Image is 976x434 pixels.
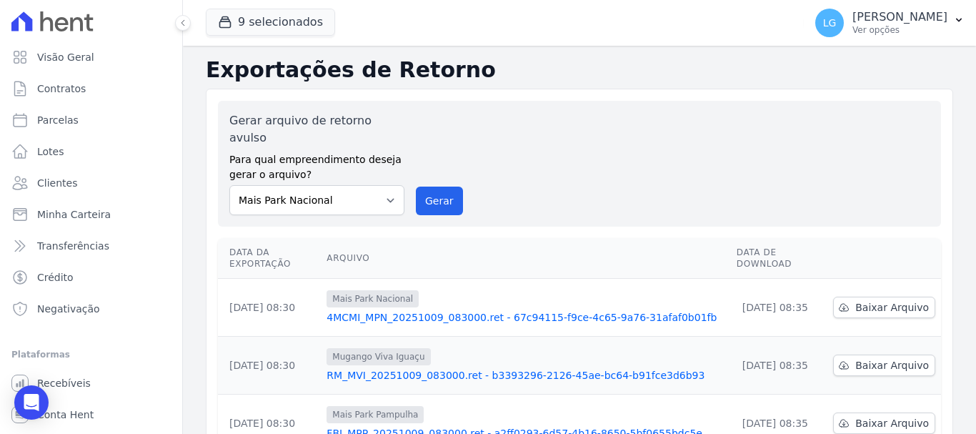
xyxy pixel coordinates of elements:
div: Plataformas [11,346,171,363]
a: Recebíveis [6,369,176,398]
span: Crédito [37,270,74,285]
td: [DATE] 08:30 [218,337,321,395]
a: Baixar Arquivo [833,355,935,376]
button: Gerar [416,187,463,215]
td: [DATE] 08:30 [218,279,321,337]
span: Visão Geral [37,50,94,64]
a: Clientes [6,169,176,197]
label: Gerar arquivo de retorno avulso [229,112,404,147]
a: Visão Geral [6,43,176,71]
label: Para qual empreendimento deseja gerar o arquivo? [229,147,404,182]
a: RM_MVI_20251009_083000.ret - b3393296-2126-45ae-bc64-b91fce3d6b93 [327,368,724,383]
a: Contratos [6,74,176,103]
span: Recebíveis [37,376,91,390]
a: Crédito [6,263,176,292]
span: Minha Carteira [37,207,111,222]
a: Baixar Arquivo [833,413,935,434]
span: Clientes [37,176,77,190]
span: Baixar Arquivo [855,416,929,430]
h2: Exportações de Retorno [206,57,953,83]
span: Mais Park Pampulha [327,406,424,423]
a: Transferências [6,232,176,260]
a: Conta Hent [6,400,176,429]
a: Baixar Arquivo [833,297,935,318]
td: [DATE] 08:35 [731,337,827,395]
span: Baixar Arquivo [855,300,929,315]
th: Arquivo [321,238,730,279]
span: Baixar Arquivo [855,358,929,373]
a: 4MCMI_MPN_20251009_083000.ret - 67c94115-f9ce-4c65-9a76-31afaf0b01fb [327,310,724,325]
div: Open Intercom Messenger [14,385,49,420]
span: Negativação [37,302,100,316]
button: LG [PERSON_NAME] Ver opções [804,3,976,43]
td: [DATE] 08:35 [731,279,827,337]
th: Data de Download [731,238,827,279]
span: Conta Hent [37,408,94,422]
a: Lotes [6,137,176,166]
span: Transferências [37,239,109,253]
span: Parcelas [37,113,79,127]
span: Mugango Viva Iguaçu [327,348,430,365]
span: Mais Park Nacional [327,290,419,307]
p: [PERSON_NAME] [852,10,947,24]
button: 9 selecionados [206,9,335,36]
span: Lotes [37,144,64,159]
span: LG [823,18,837,28]
th: Data da Exportação [218,238,321,279]
a: Parcelas [6,106,176,134]
span: Contratos [37,82,86,96]
a: Minha Carteira [6,200,176,229]
p: Ver opções [852,24,947,36]
a: Negativação [6,295,176,323]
